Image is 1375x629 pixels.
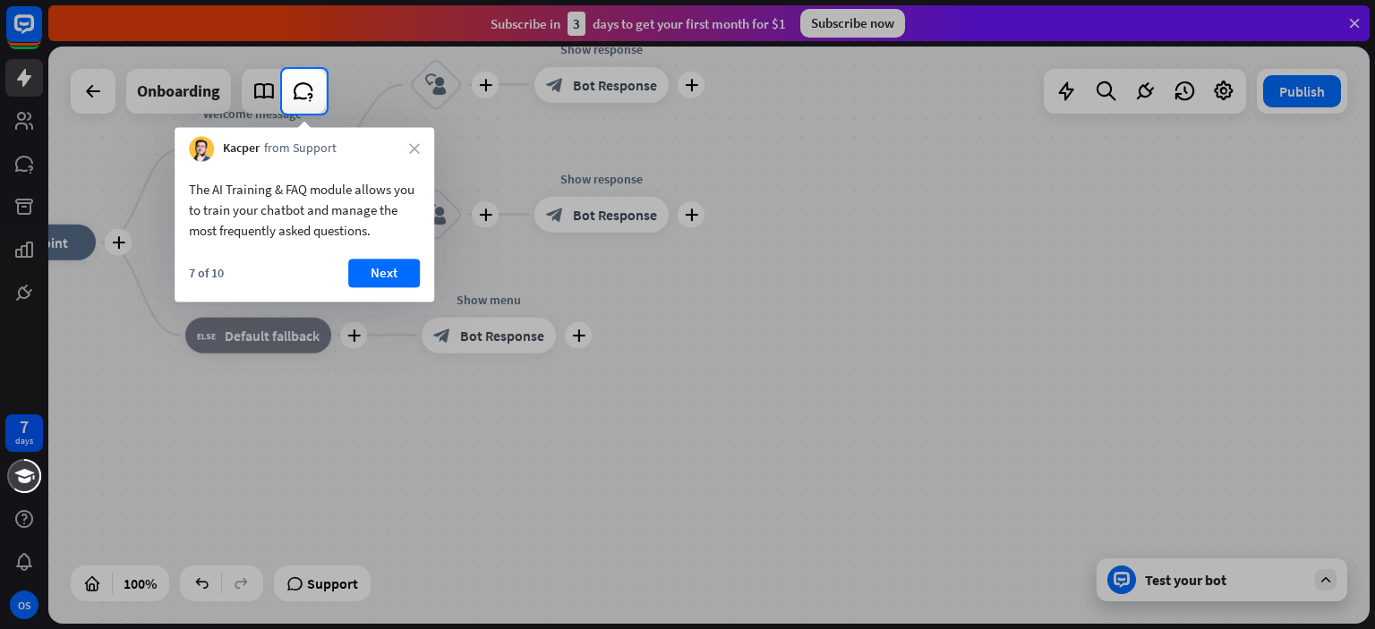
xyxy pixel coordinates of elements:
[14,7,68,61] button: Open LiveChat chat widget
[409,143,420,154] i: close
[223,140,260,158] span: Kacper
[189,265,224,281] div: 7 of 10
[189,179,420,241] div: The AI Training & FAQ module allows you to train your chatbot and manage the most frequently aske...
[264,140,337,158] span: from Support
[348,259,420,287] button: Next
